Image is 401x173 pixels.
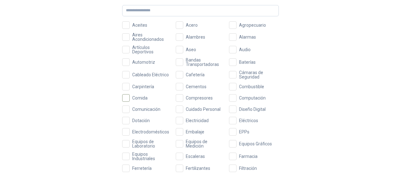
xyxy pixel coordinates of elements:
[183,107,223,111] span: Cuidado Personal
[130,60,158,64] span: Automotriz
[130,23,150,27] span: Aceites
[130,33,172,41] span: Aires Acondicionados
[183,139,226,148] span: Equipos de Medición
[183,130,207,134] span: Embalaje
[237,107,268,111] span: Diseño Digital
[130,84,157,89] span: Carpintería
[237,47,253,52] span: Audio
[237,118,261,123] span: Eléctricos
[183,154,207,159] span: Escaleras
[183,23,200,27] span: Acero
[237,166,259,170] span: Filtración
[183,47,199,52] span: Aseo
[237,154,260,159] span: Farmacia
[183,166,213,170] span: Fertilizantes
[237,60,258,64] span: Baterías
[130,166,154,170] span: Ferretería
[183,73,207,77] span: Cafetería
[130,107,163,111] span: Comunicación
[237,23,268,27] span: Agropecuario
[237,84,267,89] span: Combustible
[183,96,215,100] span: Compresores
[237,70,279,79] span: Cámaras de Seguridad
[237,96,268,100] span: Computación
[130,118,152,123] span: Dotación
[130,152,172,161] span: Equipos Industriales
[130,139,172,148] span: Equipos de Laboratorio
[130,73,171,77] span: Cableado Eléctrico
[130,130,172,134] span: Electrodomésticos
[183,58,226,67] span: Bandas Transportadoras
[130,45,172,54] span: Artículos Deportivos
[237,35,258,39] span: Alarmas
[183,35,208,39] span: Alambres
[130,96,150,100] span: Comida
[237,130,252,134] span: EPPs
[237,142,274,146] span: Equipos Gráficos
[183,118,211,123] span: Electricidad
[183,84,209,89] span: Cementos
